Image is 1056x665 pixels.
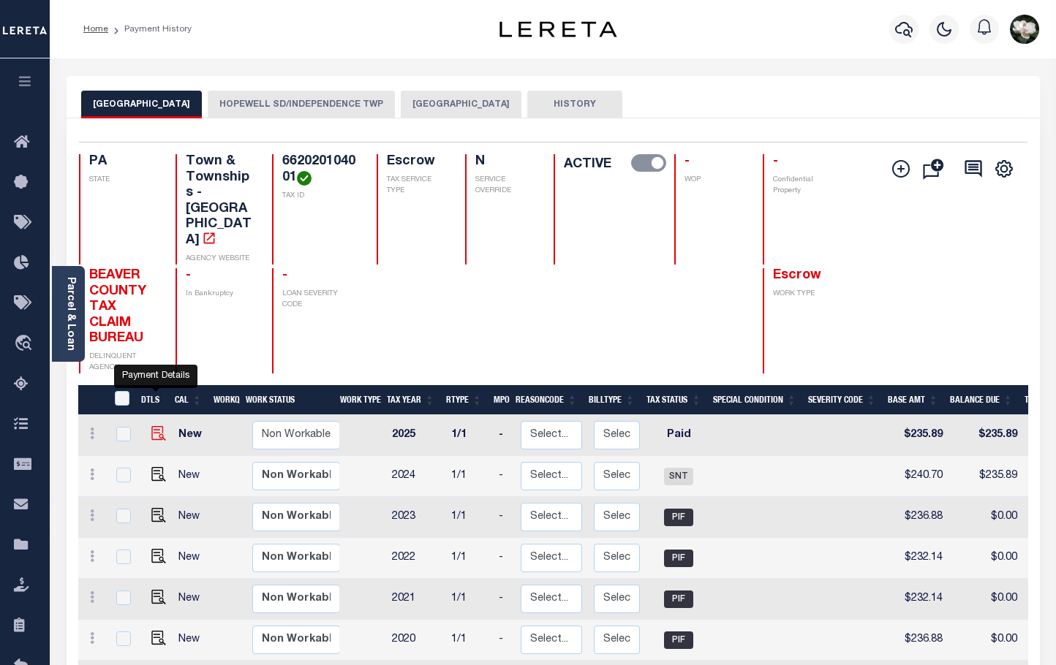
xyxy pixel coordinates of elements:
[186,154,254,249] h4: Town & Townships - [GEOGRAPHIC_DATA]
[664,631,693,649] span: PIF
[802,385,882,415] th: Severity Code: activate to sort column ascending
[664,550,693,567] span: PIF
[282,289,359,311] p: LOAN SEVERITY CODE
[381,385,440,415] th: Tax Year: activate to sort column ascending
[948,456,1023,497] td: $235.89
[882,385,944,415] th: Base Amt: activate to sort column ascending
[282,269,287,282] span: -
[208,385,240,415] th: WorkQ
[583,385,641,415] th: BillType: activate to sort column ascending
[510,385,583,415] th: ReasonCode: activate to sort column ascending
[89,269,146,345] span: BEAVER COUNTY TAX CLAIM BUREAU
[641,385,707,415] th: Tax Status: activate to sort column ascending
[387,175,448,197] p: TAX SERVICE TYPE
[773,269,821,282] span: Escrow
[488,385,510,415] th: MPO
[493,620,515,661] td: -
[707,385,802,415] th: Special Condition: activate to sort column ascending
[773,289,842,300] p: WORK TYPE
[948,620,1023,661] td: $0.00
[83,25,108,34] a: Home
[773,175,842,197] p: Confidential Property
[173,497,213,538] td: New
[445,538,493,579] td: 1/1
[401,91,521,118] button: [GEOGRAPHIC_DATA]
[173,415,213,456] td: New
[186,254,254,265] p: AGENCY WEBSITE
[445,579,493,620] td: 1/1
[493,497,515,538] td: -
[684,155,690,168] span: -
[208,91,395,118] button: HOPEWELL SD/INDEPENDENCE TWP
[664,468,693,485] span: SNT
[445,415,493,456] td: 1/1
[106,385,136,415] th: &nbsp;
[386,497,445,538] td: 2023
[114,365,197,388] div: Payment Details
[14,335,37,354] i: travel_explore
[108,23,192,36] li: Payment History
[89,154,158,170] h4: PA
[173,538,213,579] td: New
[445,497,493,538] td: 1/1
[89,175,158,186] p: STATE
[186,289,254,300] p: In Bankruptcy
[664,509,693,526] span: PIF
[493,456,515,497] td: -
[684,175,745,186] p: WOP
[886,538,948,579] td: $232.14
[386,415,445,456] td: 2025
[135,385,169,415] th: DTLS
[948,538,1023,579] td: $0.00
[334,385,381,415] th: Work Type
[445,456,493,497] td: 1/1
[886,456,948,497] td: $240.70
[499,21,616,37] img: logo-dark.svg
[664,590,693,608] span: PIF
[944,385,1019,415] th: Balance Due: activate to sort column ascending
[186,269,191,282] span: -
[886,579,948,620] td: $232.14
[493,579,515,620] td: -
[493,538,515,579] td: -
[886,620,948,661] td: $236.88
[445,620,493,661] td: 1/1
[646,415,712,456] td: Paid
[89,351,158,373] p: DELINQUENT AGENCY
[886,497,948,538] td: $236.88
[527,91,622,118] button: HISTORY
[173,456,213,497] td: New
[65,277,75,351] a: Parcel & Loan
[475,154,536,170] h4: N
[493,415,515,456] td: -
[81,91,202,118] button: [GEOGRAPHIC_DATA]
[386,620,445,661] td: 2020
[173,620,213,661] td: New
[948,579,1023,620] td: $0.00
[282,191,359,202] p: TAX ID
[386,538,445,579] td: 2022
[886,415,948,456] td: $235.89
[240,385,339,415] th: Work Status
[773,155,778,168] span: -
[948,497,1023,538] td: $0.00
[386,579,445,620] td: 2021
[386,456,445,497] td: 2024
[78,385,106,415] th: &nbsp;&nbsp;&nbsp;&nbsp;&nbsp;&nbsp;&nbsp;&nbsp;&nbsp;&nbsp;
[440,385,488,415] th: RType: activate to sort column ascending
[948,415,1023,456] td: $235.89
[173,579,213,620] td: New
[169,385,208,415] th: CAL: activate to sort column ascending
[282,154,359,186] h4: 662020104001
[564,154,611,175] label: ACTIVE
[387,154,448,170] h4: Escrow
[475,175,536,197] p: SERVICE OVERRIDE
